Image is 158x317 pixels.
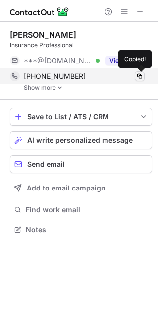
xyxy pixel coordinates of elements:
button: Send email [10,155,152,173]
img: ContactOut v5.3.10 [10,6,69,18]
div: Insurance Professional [10,41,152,50]
button: Notes [10,223,152,237]
span: Notes [26,225,148,234]
img: - [57,84,63,91]
span: Find work email [26,205,148,214]
button: Add to email campaign [10,179,152,197]
span: [PHONE_NUMBER] [24,72,86,81]
span: Add to email campaign [27,184,105,192]
button: Reveal Button [105,56,145,65]
a: Show more [24,84,152,91]
button: save-profile-one-click [10,108,152,126]
div: Save to List / ATS / CRM [27,113,135,121]
span: ***@[DOMAIN_NAME] [24,56,92,65]
span: AI write personalized message [27,136,133,144]
span: Send email [27,160,65,168]
button: Find work email [10,203,152,217]
button: AI write personalized message [10,131,152,149]
div: [PERSON_NAME] [10,30,76,40]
